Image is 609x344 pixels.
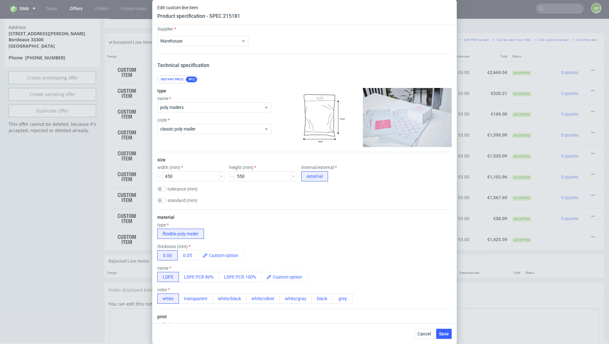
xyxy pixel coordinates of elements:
[168,197,180,202] a: YQSC
[435,85,472,106] td: €0.00
[108,21,154,26] span: Accepted Line Items
[561,114,578,119] span: 0 quotes
[158,77,186,82] div: Instant price
[472,168,509,189] td: €1,567.60
[195,172,328,185] div: Custom • Custom
[472,64,509,85] td: €320.21
[166,33,192,43] th: LIID
[534,19,569,23] small: Add custom line item
[435,189,472,210] td: €0.00
[512,114,531,119] span: Accepted
[332,293,353,304] button: grey
[162,171,219,181] input: mm
[274,90,363,145] img: poly-mailers--classic-poly-mailer--infographic.png
[435,64,472,85] td: €0.00
[195,89,216,96] span: User Guide
[195,89,328,102] div: Custom • Custom
[160,104,264,111] span: poly mailers
[331,189,359,210] td: 1 x 264
[169,282,192,288] a: markdown
[9,18,43,24] strong: Bordeaux 33300
[205,174,228,179] span: SPEC- 215180
[179,272,219,282] button: LDPE PCR 80%
[5,102,100,118] div: This offer cannot be deleted, because it's accepted, rejected or deleted already.
[111,213,143,229] img: ico-item-custom-a8f9c3db6a5631ce2f509e228e8b95abde266dc4376634de7b166047de09ff05.png
[561,176,578,181] span: 0 quotes
[157,118,170,123] label: code
[472,43,509,64] td: €2,669.04
[417,332,431,336] span: Cancel
[195,152,203,158] span: Tray
[397,189,435,210] td: €58.09
[397,168,435,189] td: €1,567.60
[359,148,397,169] td: €1,102.96
[217,90,240,95] span: SPEC- 215176
[472,85,509,106] td: €169.00
[512,73,531,78] span: Accepted
[561,156,578,161] span: 0 quotes
[359,210,397,231] td: €1,425.59
[258,194,281,199] span: SPEC- 215181
[228,249,278,260] th: Quant.
[435,106,472,127] td: €0.00
[331,127,359,148] td: 1 x 264
[157,157,166,162] label: size
[359,189,397,210] td: €58.09
[168,114,180,119] a: YDYS
[359,85,397,106] td: €169.00
[195,173,204,179] span: Inlay
[111,108,143,124] img: ico-item-custom-a8f9c3db6a5631ce2f509e228e8b95abde266dc4376634de7b166047de09ff05.png
[359,64,397,85] td: €320.21
[203,48,226,53] span: SPEC- 215174
[111,129,143,145] img: ico-item-custom-a8f9c3db6a5631ce2f509e228e8b95abde266dc4376634de7b166047de09ff05.png
[168,176,181,181] a: XMSG
[108,240,149,245] span: Rejected Line Items
[195,131,328,144] div: Custom • Custom
[157,88,166,93] label: type
[561,93,578,98] span: 0 quotes
[523,249,570,260] th: Status
[111,171,143,187] img: ico-item-custom-a8f9c3db6a5631ce2f509e228e8b95abde266dc4376634de7b166047de09ff05.png
[435,148,472,169] td: €0.00
[195,110,328,123] div: Custom • Custom
[435,168,472,189] td: €0.00
[311,293,333,304] button: black
[359,106,397,127] td: €1,590.00
[435,43,472,64] td: €0.00
[9,5,96,12] span: Address
[157,293,179,304] button: white
[9,86,96,98] a: Duplicate Offer
[460,19,489,23] small: Add PIM line item
[195,48,202,54] span: Box
[472,210,509,231] td: €1,425.59
[105,33,166,43] th: Design
[512,156,531,161] span: Accepted
[111,67,143,83] img: ico-item-custom-a8f9c3db6a5631ce2f509e228e8b95abde266dc4376634de7b166047de09ff05.png
[472,33,509,43] th: Total
[363,88,452,147] img: poly-mailers--classic-poly-mailer--photo-min.jpg
[157,266,171,271] label: name
[155,249,183,260] th: ID
[435,210,472,231] td: €0.00
[157,229,204,239] button: flexible poly mailer
[157,272,179,282] button: LDPE
[111,192,143,208] img: ico-item-custom-a8f9c3db6a5631ce2f509e228e8b95abde266dc4376634de7b166047de09ff05.png
[192,33,331,43] th: Name
[397,127,435,148] td: €1,535.09
[510,33,548,43] th: Status
[561,51,578,56] span: 0 quotes
[195,68,208,75] span: Sticker
[397,210,435,231] td: €1,425.59
[512,219,531,224] span: Accepted
[157,13,240,20] header: Product specification - SPEC 215181
[331,64,359,85] td: 1 x 264
[186,77,197,82] div: RFQ
[160,38,241,44] span: Warehouse
[177,250,198,260] button: 0.05
[168,72,180,77] a: BHKS
[183,249,228,260] th: Name
[436,329,452,339] button: Save
[472,106,509,127] td: €1,590.00
[397,249,482,260] th: Dependencies
[195,68,328,81] div: Custom • Custom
